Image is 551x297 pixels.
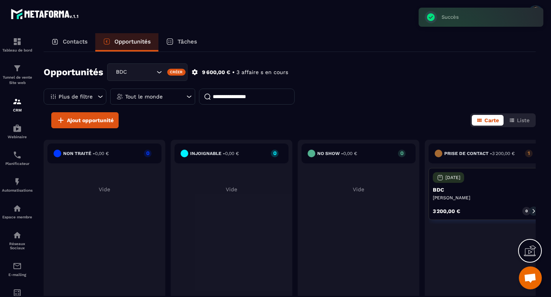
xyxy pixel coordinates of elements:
[2,135,33,139] p: Webinaire
[433,187,538,193] p: BDC
[13,150,22,160] img: scheduler
[11,7,80,21] img: logo
[2,145,33,171] a: schedulerschedulerPlanificateur
[2,256,33,282] a: emailemailE-mailing
[2,58,33,91] a: formationformationTunnel de vente Site web
[433,208,460,214] p: 3 200,00 €
[2,225,33,256] a: social-networksocial-networkRéseaux Sociaux
[44,65,103,80] h2: Opportunités
[13,204,22,213] img: automations
[271,150,279,156] p: 0
[178,38,197,45] p: Tâches
[517,117,530,123] span: Liste
[13,37,22,46] img: formation
[114,68,141,76] span: BDC
[525,208,528,214] p: 0
[67,116,114,124] span: Ajout opportunité
[343,151,357,156] span: 0,00 €
[59,94,93,99] p: Plus de filtre
[445,175,460,180] p: [DATE]
[504,115,534,126] button: Liste
[2,171,33,198] a: automationsautomationsAutomatisations
[525,150,533,156] p: 1
[144,150,152,156] p: 0
[2,215,33,219] p: Espace membre
[174,186,289,192] p: Vide
[95,151,109,156] span: 0,00 €
[141,68,155,76] input: Search for option
[44,33,95,52] a: Contacts
[492,151,515,156] span: 3 200,00 €
[484,117,499,123] span: Carte
[51,112,119,128] button: Ajout opportunité
[433,195,538,201] p: [PERSON_NAME]
[225,151,239,156] span: 0,00 €
[13,64,22,73] img: formation
[444,151,515,156] h6: Prise de contact -
[302,186,416,192] p: Vide
[13,231,22,240] img: social-network
[2,161,33,166] p: Planificateur
[2,75,33,86] p: Tunnel de vente Site web
[2,188,33,192] p: Automatisations
[95,33,158,52] a: Opportunités
[114,38,151,45] p: Opportunités
[63,38,88,45] p: Contacts
[232,69,235,76] p: •
[2,108,33,112] p: CRM
[107,63,187,81] div: Search for option
[2,91,33,118] a: formationformationCRM
[13,177,22,186] img: automations
[236,69,288,76] p: 3 affaire s en cours
[158,33,205,52] a: Tâches
[2,273,33,277] p: E-mailing
[472,115,504,126] button: Carte
[519,266,542,289] a: Ouvrir le chat
[2,242,33,250] p: Réseaux Sociaux
[317,151,357,156] h6: No show -
[2,118,33,145] a: automationsautomationsWebinaire
[2,31,33,58] a: formationformationTableau de bord
[167,69,186,76] div: Créer
[47,186,161,192] p: Vide
[13,97,22,106] img: formation
[13,261,22,271] img: email
[190,151,239,156] h6: injoignable -
[2,198,33,225] a: automationsautomationsEspace membre
[13,124,22,133] img: automations
[398,150,406,156] p: 0
[2,48,33,52] p: Tableau de bord
[202,69,230,76] p: 9 600,00 €
[63,151,109,156] h6: Non traité -
[125,94,163,99] p: Tout le monde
